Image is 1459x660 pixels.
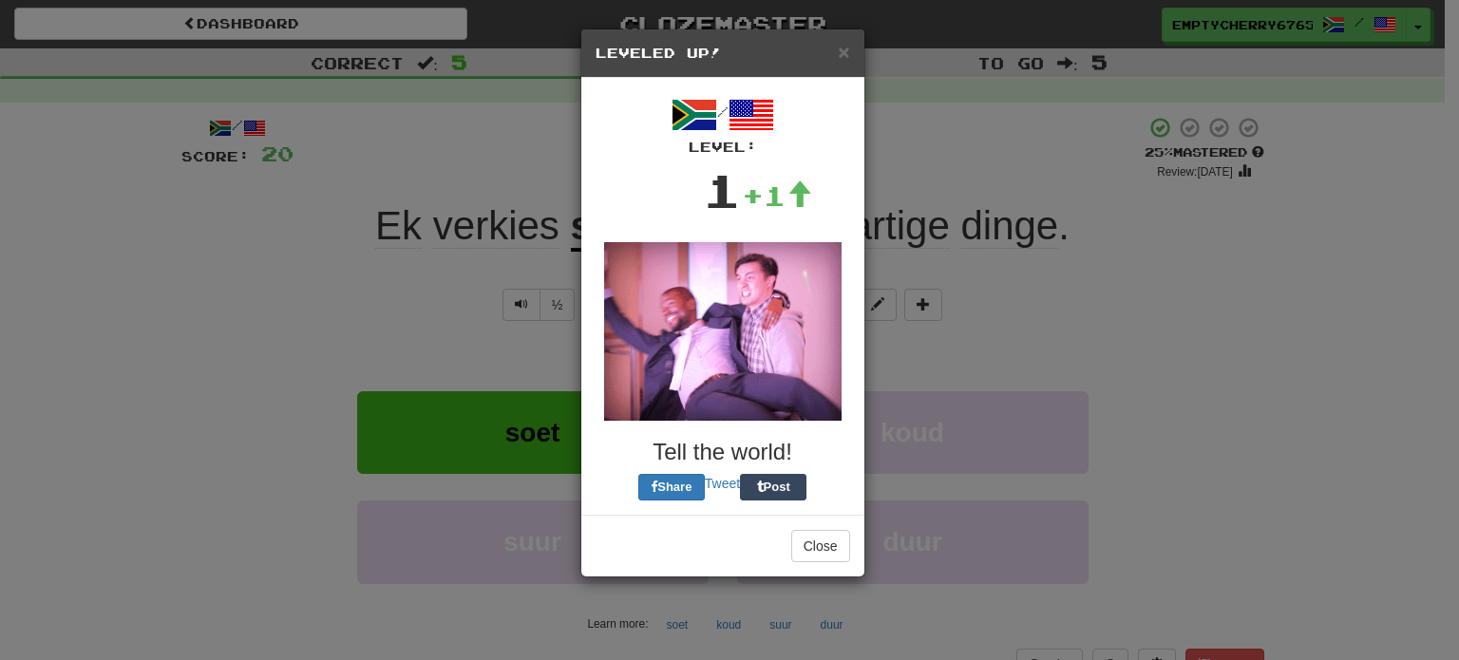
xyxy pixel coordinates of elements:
[705,476,740,491] a: Tweet
[596,440,850,464] h3: Tell the world!
[596,92,850,157] div: /
[596,44,850,63] h5: Leveled Up!
[742,177,812,215] div: +1
[703,157,742,223] div: 1
[604,242,842,421] img: spinning-7b6715965d7e0220b69722fa66aa21efa1181b58e7b7375ebe2c5b603073e17d.gif
[740,474,806,500] button: Post
[838,42,849,62] button: Close
[596,138,850,157] div: Level:
[838,41,849,63] span: ×
[638,474,705,500] button: Share
[791,530,850,562] button: Close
